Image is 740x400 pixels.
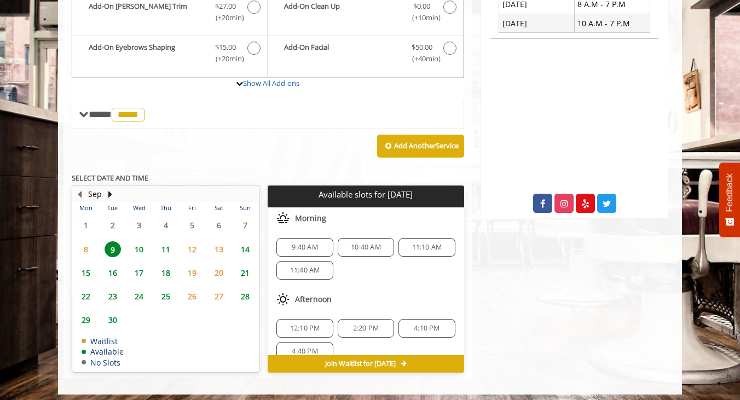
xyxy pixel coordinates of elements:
[276,342,333,361] div: 4:40 PM
[413,1,430,12] span: $0.00
[290,266,320,275] span: 11:40 AM
[377,135,464,158] button: Add AnotherService
[237,265,253,281] span: 21
[126,285,152,308] td: Select day24
[292,347,317,356] span: 4:40 PM
[78,288,94,304] span: 22
[325,360,396,368] span: Join Waitlist for [DATE]
[232,261,259,285] td: Select day21
[499,14,575,33] td: [DATE]
[99,237,125,261] td: Select day9
[276,261,333,280] div: 11:40 AM
[215,42,236,53] span: $15.00
[406,12,438,24] span: (+10min )
[89,1,204,24] b: Add-On [PERSON_NAME] Trim
[179,237,205,261] td: Select day12
[184,288,200,304] span: 26
[295,295,332,304] span: Afternoon
[105,265,121,281] span: 16
[179,261,205,285] td: Select day19
[152,285,178,308] td: Select day25
[152,202,178,213] th: Thu
[78,241,94,257] span: 8
[179,202,205,213] th: Fri
[205,237,232,261] td: Select day13
[75,188,84,200] button: Previous Month
[276,212,290,225] img: morning slots
[725,173,735,212] span: Feedback
[211,265,227,281] span: 20
[292,243,317,252] span: 9:40 AM
[158,241,174,257] span: 11
[82,358,124,367] td: No Slots
[211,288,227,304] span: 27
[78,312,94,328] span: 29
[99,261,125,285] td: Select day16
[89,42,204,65] b: Add-On Eyebrows Shaping
[105,312,121,328] span: 30
[205,285,232,308] td: Select day27
[73,285,99,308] td: Select day22
[295,214,326,223] span: Morning
[351,243,381,252] span: 10:40 AM
[284,1,400,24] b: Add-On Clean Up
[126,237,152,261] td: Select day10
[276,293,290,306] img: afternoon slots
[78,265,94,281] span: 15
[237,288,253,304] span: 28
[276,238,333,257] div: 9:40 AM
[82,337,124,345] td: Waitlist
[131,288,147,304] span: 24
[131,241,147,257] span: 10
[210,12,242,24] span: (+20min )
[73,202,99,213] th: Mon
[99,308,125,332] td: Select day30
[210,53,242,65] span: (+20min )
[73,237,99,261] td: Select day8
[273,1,458,26] label: Add-On Clean Up
[284,42,400,65] b: Add-On Facial
[232,237,259,261] td: Select day14
[205,202,232,213] th: Sat
[243,78,299,88] a: Show All Add-ons
[574,14,650,33] td: 10 A.M - 7 P.M
[99,202,125,213] th: Tue
[73,261,99,285] td: Select day15
[398,238,455,257] div: 11:10 AM
[237,241,253,257] span: 14
[152,261,178,285] td: Select day18
[184,265,200,281] span: 19
[152,237,178,261] td: Select day11
[412,243,442,252] span: 11:10 AM
[398,319,455,338] div: 4:10 PM
[78,42,262,67] label: Add-On Eyebrows Shaping
[215,1,236,12] span: $27.00
[272,190,459,199] p: Available slots for [DATE]
[338,238,394,257] div: 10:40 AM
[276,319,333,338] div: 12:10 PM
[719,163,740,237] button: Feedback - Show survey
[290,324,320,333] span: 12:10 PM
[105,288,121,304] span: 23
[72,173,148,183] b: SELECT DATE AND TIME
[106,188,114,200] button: Next Month
[73,308,99,332] td: Select day29
[211,241,227,257] span: 13
[131,265,147,281] span: 17
[338,319,394,338] div: 2:20 PM
[412,42,432,53] span: $50.00
[158,265,174,281] span: 18
[88,188,102,200] button: Sep
[99,285,125,308] td: Select day23
[232,202,259,213] th: Sun
[232,285,259,308] td: Select day28
[414,324,440,333] span: 4:10 PM
[205,261,232,285] td: Select day20
[184,241,200,257] span: 12
[126,202,152,213] th: Wed
[126,261,152,285] td: Select day17
[158,288,174,304] span: 25
[406,53,438,65] span: (+40min )
[179,285,205,308] td: Select day26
